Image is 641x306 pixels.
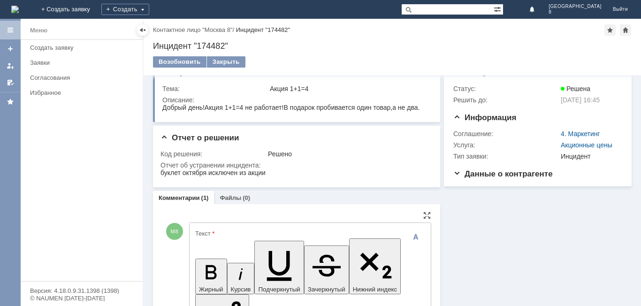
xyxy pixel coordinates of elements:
[166,223,183,240] span: М8
[453,113,516,122] span: Информация
[11,6,19,13] img: logo
[423,212,431,219] div: На всю страницу
[268,150,428,158] div: Решено
[227,263,255,294] button: Курсив
[160,133,239,142] span: Отчет о решении
[453,85,559,92] div: Статус:
[561,85,590,92] span: Решена
[410,231,421,243] span: Скрыть панель инструментов
[199,286,223,293] span: Жирный
[159,194,200,201] a: Комментарии
[231,286,251,293] span: Курсив
[201,194,209,201] div: (1)
[162,96,430,104] div: Описание:
[153,26,236,33] div: /
[160,161,430,169] div: Отчет об устранении инцидента:
[30,295,133,301] div: © NAUMEN [DATE]-[DATE]
[195,230,423,237] div: Текст
[453,169,553,178] span: Данные о контрагенте
[30,288,133,294] div: Версия: 4.18.0.9.31.1398 (1398)
[561,153,618,160] div: Инцидент
[453,96,559,104] div: Решить до:
[30,25,47,36] div: Меню
[101,4,149,15] div: Создать
[254,241,304,294] button: Подчеркнутый
[220,194,241,201] a: Файлы
[160,150,266,158] div: Код решения:
[26,40,141,55] a: Создать заявку
[604,24,616,36] div: Добавить в избранное
[561,130,600,138] a: 4. Маркетинг
[453,153,559,160] div: Тип заявки:
[3,41,18,56] a: Создать заявку
[162,85,268,92] div: Тема:
[620,24,631,36] div: Сделать домашней страницей
[26,70,141,85] a: Согласования
[195,259,227,294] button: Жирный
[308,286,345,293] span: Зачеркнутый
[304,245,349,294] button: Зачеркнутый
[258,286,300,293] span: Подчеркнутый
[270,85,428,92] div: Акция 1+1=4
[349,238,401,294] button: Нижний индекс
[26,55,141,70] a: Заявки
[3,75,18,90] a: Мои согласования
[30,74,137,81] div: Согласования
[30,44,137,51] div: Создать заявку
[153,26,233,33] a: Контактное лицо "Москва 8"
[11,6,19,13] a: Перейти на домашнюю страницу
[30,59,137,66] div: Заявки
[549,9,602,15] span: 8
[561,96,600,104] span: [DATE] 16:45
[3,58,18,73] a: Мои заявки
[453,130,559,138] div: Соглашение:
[153,41,632,51] div: Инцидент "174482"
[549,4,602,9] span: [GEOGRAPHIC_DATA]
[561,141,612,149] a: Акционные цены
[30,89,127,96] div: Избранное
[137,24,148,36] div: Скрыть меню
[243,194,250,201] div: (0)
[236,26,290,33] div: Инцидент "174482"
[453,141,559,149] div: Услуга:
[353,286,397,293] span: Нижний индекс
[494,4,503,13] span: Расширенный поиск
